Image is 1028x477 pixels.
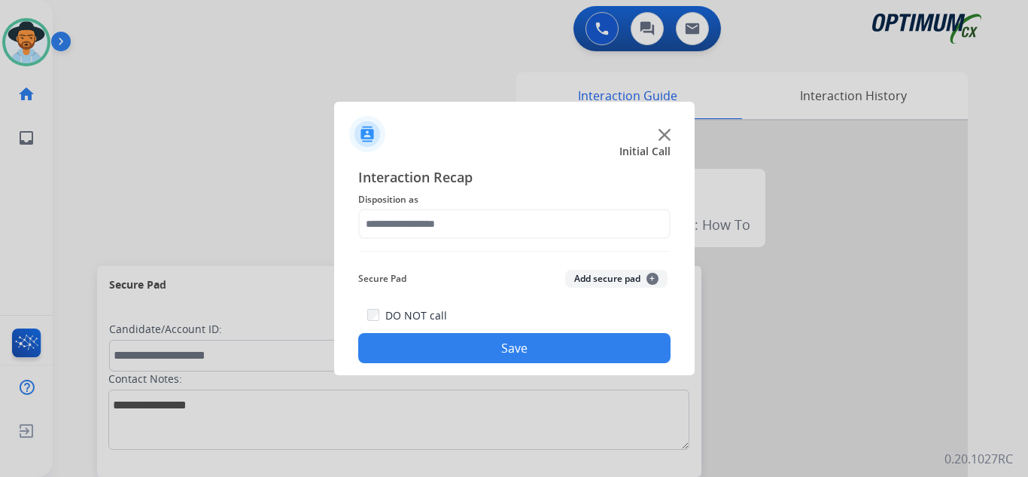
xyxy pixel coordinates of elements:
[349,116,385,152] img: contactIcon
[358,333,671,363] button: Save
[385,308,447,323] label: DO NOT call
[646,273,658,285] span: +
[358,270,406,288] span: Secure Pad
[944,450,1013,468] p: 0.20.1027RC
[358,191,671,209] span: Disposition as
[619,144,671,159] span: Initial Call
[358,167,671,191] span: Interaction Recap
[565,270,668,288] button: Add secure pad+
